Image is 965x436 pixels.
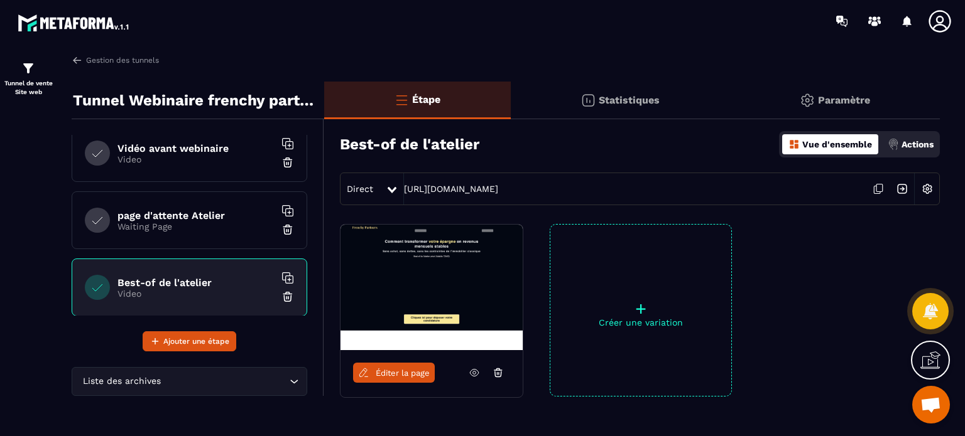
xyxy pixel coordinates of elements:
[802,139,872,149] p: Vue d'ensemble
[550,300,731,317] p: +
[353,363,435,383] a: Éditer la page
[281,156,294,169] img: trash
[347,184,373,194] span: Direct
[818,94,870,106] p: Paramètre
[915,177,939,201] img: setting-w.858f3a88.svg
[890,177,914,201] img: arrow-next.bcc2205e.svg
[788,139,800,150] img: dashboard-orange.40269519.svg
[888,139,899,150] img: actions.d6e523a2.png
[80,375,163,388] span: Liste des archives
[117,221,275,231] p: Waiting Page
[117,289,275,299] p: Video
[3,79,53,97] p: Tunnel de vente Site web
[18,11,131,34] img: logo
[912,386,950,423] a: Ouvrir le chat
[599,94,660,106] p: Statistiques
[340,136,479,153] h3: Best-of de l'atelier
[163,335,229,348] span: Ajouter une étape
[117,210,275,221] h6: page d'attente Atelier
[376,368,430,378] span: Éditer la page
[341,225,523,350] img: image
[21,61,36,76] img: formation
[800,93,815,108] img: setting-gr.5f69749f.svg
[550,317,731,327] p: Créer une variation
[404,184,498,194] a: [URL][DOMAIN_NAME]
[394,92,409,107] img: bars-o.4a397970.svg
[117,277,275,289] h6: Best-of de l'atelier
[143,331,236,351] button: Ajouter une étape
[902,139,934,149] p: Actions
[117,142,275,154] h6: Vidéo avant webinaire
[163,375,286,388] input: Search for option
[72,55,159,66] a: Gestion des tunnels
[281,290,294,303] img: trash
[281,223,294,236] img: trash
[412,93,440,105] p: Étape
[73,88,315,113] p: Tunnel Webinaire frenchy partners
[72,367,307,396] div: Search for option
[3,51,53,106] a: formationformationTunnel de vente Site web
[117,154,275,164] p: Video
[72,55,83,66] img: arrow
[581,93,596,108] img: stats.20deebd0.svg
